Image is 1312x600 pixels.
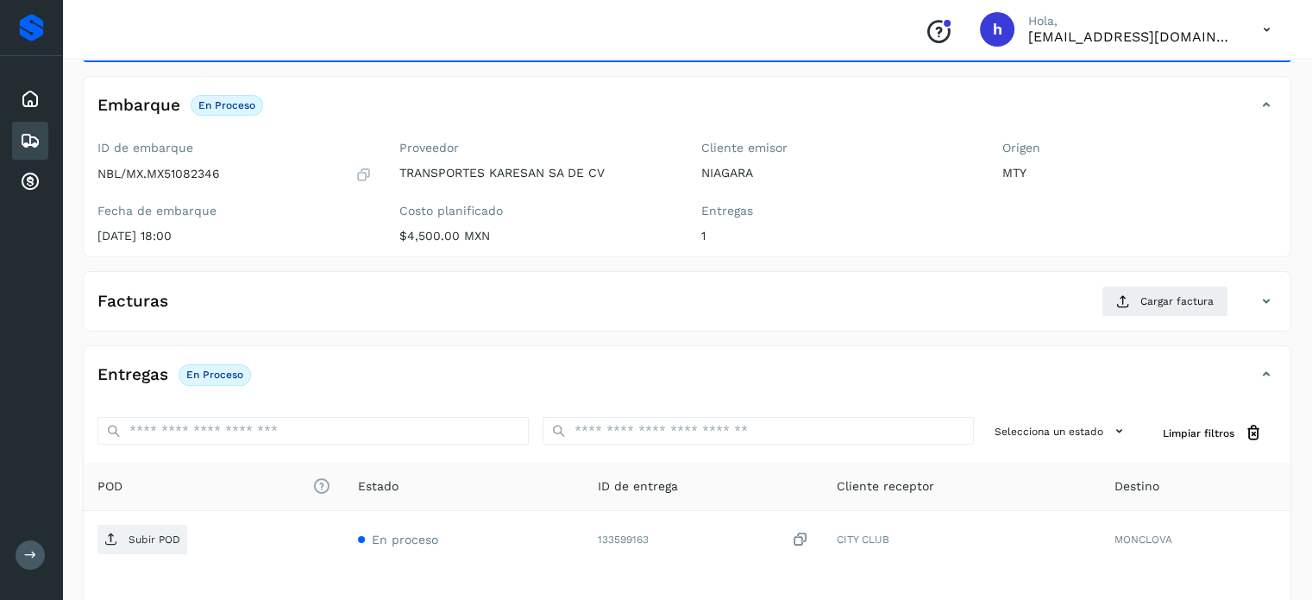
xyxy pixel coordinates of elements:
div: EmbarqueEn proceso [84,91,1290,134]
label: ID de embarque [97,141,372,155]
td: CITY CLUB [823,511,1101,568]
p: $4,500.00 MXN [399,229,674,243]
h4: Entregas [97,365,168,385]
p: hpichardo@karesan.com.mx [1028,28,1235,45]
span: En proceso [372,533,438,546]
h4: Facturas [97,292,168,312]
div: Embarques [12,122,48,160]
p: Subir POD [129,534,180,546]
p: NBL/MX.MX51082346 [97,167,220,181]
p: MTY [1002,166,1277,180]
span: Cargar factura [1140,294,1214,309]
span: Estado [358,477,399,496]
button: Limpiar filtros [1149,417,1277,449]
p: TRANSPORTES KARESAN SA DE CV [399,166,674,180]
span: Destino [1114,477,1159,496]
div: Inicio [12,80,48,118]
span: Limpiar filtros [1163,426,1234,441]
td: MONCLOVA [1101,511,1290,568]
div: FacturasCargar factura [84,286,1290,331]
span: Cliente receptor [837,477,934,496]
label: Origen [1002,141,1277,155]
div: EntregasEn proceso [84,360,1290,403]
div: 133599163 [598,531,810,549]
div: Cuentas por cobrar [12,163,48,201]
button: Selecciona un estado [988,417,1135,445]
label: Entregas [701,204,976,218]
h4: Embarque [97,96,180,116]
label: Cliente emisor [701,141,976,155]
span: POD [97,477,330,496]
p: NIAGARA [701,166,976,180]
span: ID de entrega [598,477,678,496]
label: Proveedor [399,141,674,155]
p: 1 [701,229,976,243]
p: Hola, [1028,14,1235,28]
p: [DATE] 18:00 [97,229,372,243]
label: Fecha de embarque [97,204,372,218]
p: En proceso [186,369,243,381]
p: En proceso [198,99,255,111]
button: Cargar factura [1102,286,1228,317]
label: Costo planificado [399,204,674,218]
button: Subir POD [97,525,187,554]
